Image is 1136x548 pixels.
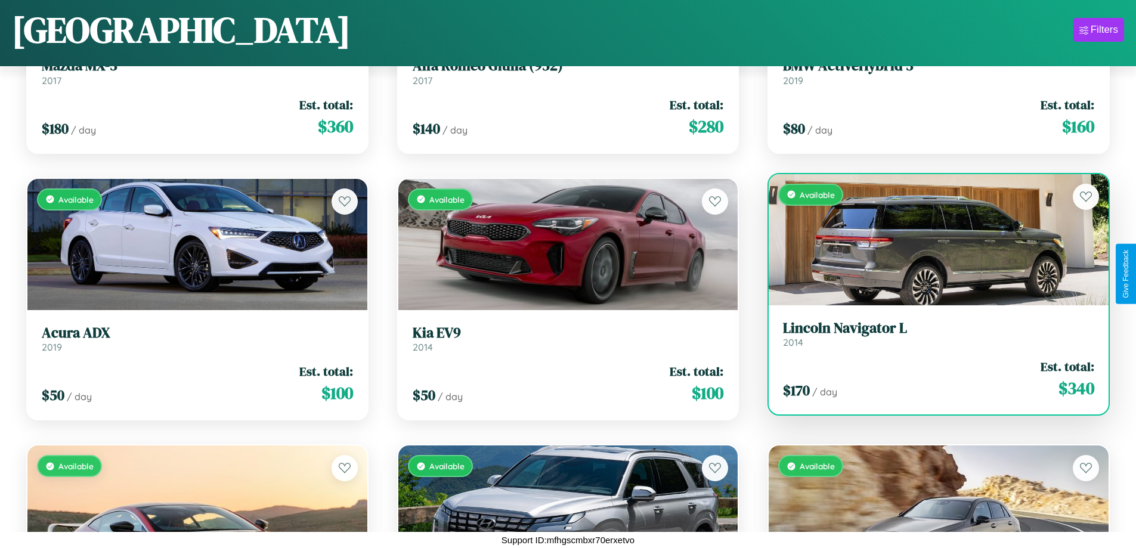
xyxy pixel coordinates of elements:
[318,114,353,138] span: $ 360
[42,57,353,86] a: Mazda MX-32017
[413,341,433,353] span: 2014
[692,381,723,405] span: $ 100
[321,381,353,405] span: $ 100
[502,532,634,548] p: Support ID: mfhgscmbxr70erxetvo
[58,461,94,471] span: Available
[689,114,723,138] span: $ 280
[413,119,440,138] span: $ 140
[783,320,1094,337] h3: Lincoln Navigator L
[783,75,803,86] span: 2019
[1041,358,1094,375] span: Est. total:
[413,75,432,86] span: 2017
[413,324,724,354] a: Kia EV92014
[42,75,61,86] span: 2017
[438,391,463,403] span: / day
[42,57,353,75] h3: Mazda MX-3
[42,385,64,405] span: $ 50
[812,386,837,398] span: / day
[1091,24,1118,36] div: Filters
[1122,250,1130,298] div: Give Feedback
[413,57,724,86] a: Alfa Romeo Giulia (952)2017
[670,96,723,113] span: Est. total:
[67,391,92,403] span: / day
[42,341,62,353] span: 2019
[783,380,810,400] span: $ 170
[1062,114,1094,138] span: $ 160
[299,363,353,380] span: Est. total:
[42,119,69,138] span: $ 180
[413,385,435,405] span: $ 50
[429,461,465,471] span: Available
[429,194,465,205] span: Available
[1058,376,1094,400] span: $ 340
[442,124,468,136] span: / day
[783,119,805,138] span: $ 80
[783,57,1094,86] a: BMW ActiveHybrid 32019
[807,124,832,136] span: / day
[783,57,1094,75] h3: BMW ActiveHybrid 3
[670,363,723,380] span: Est. total:
[1073,18,1124,42] button: Filters
[71,124,96,136] span: / day
[1041,96,1094,113] span: Est. total:
[299,96,353,113] span: Est. total:
[800,190,835,200] span: Available
[800,461,835,471] span: Available
[413,324,724,342] h3: Kia EV9
[413,57,724,75] h3: Alfa Romeo Giulia (952)
[58,194,94,205] span: Available
[783,336,803,348] span: 2014
[42,324,353,342] h3: Acura ADX
[42,324,353,354] a: Acura ADX2019
[12,5,351,54] h1: [GEOGRAPHIC_DATA]
[783,320,1094,349] a: Lincoln Navigator L2014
